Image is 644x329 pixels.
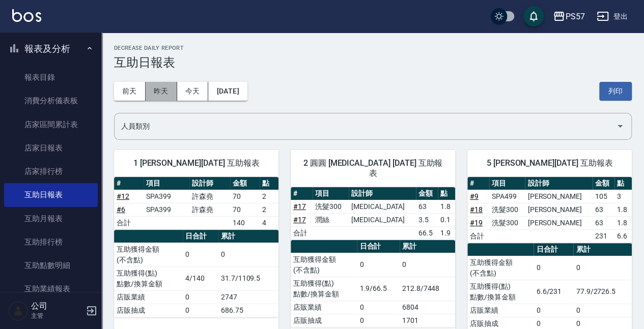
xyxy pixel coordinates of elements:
td: 1.9 [438,226,455,240]
td: 0.1 [438,213,455,226]
img: Person [8,301,29,321]
td: SPA399 [144,203,189,216]
button: 前天 [114,82,146,101]
span: 5 [PERSON_NAME][DATE] 互助報表 [480,158,620,168]
button: PS57 [549,6,589,27]
th: 項目 [313,187,349,200]
td: 許森堯 [189,203,230,216]
img: Logo [12,9,41,22]
th: # [114,177,144,190]
td: [PERSON_NAME] [525,216,592,229]
th: 累計 [218,230,278,243]
th: 金額 [230,177,260,190]
th: 設計師 [189,177,230,190]
td: 0 [183,304,218,317]
a: #9 [470,192,479,200]
button: save [523,6,544,26]
th: 點 [438,187,455,200]
p: 主管 [31,311,83,320]
td: 66.5 [416,226,438,240]
td: 0 [534,256,573,280]
a: 互助業績報表 [4,277,98,301]
input: 人員名稱 [119,117,612,135]
td: 互助獲得金額 (不含點) [291,253,357,277]
table: a dense table [467,177,632,243]
td: [PERSON_NAME] [525,203,592,216]
a: 店家日報表 [4,136,98,160]
td: 潤絲 [313,213,349,226]
td: 6.6/231 [534,280,573,304]
th: 日合計 [357,240,399,253]
td: 140 [230,216,260,229]
td: 2 [260,203,278,216]
th: 日合計 [183,230,218,243]
td: 店販抽成 [114,304,183,317]
td: 洗髮300 [489,203,525,216]
a: 互助排行榜 [4,230,98,254]
td: 合計 [114,216,144,229]
td: 1.8 [614,216,632,229]
a: #18 [470,205,483,214]
button: [DATE] [208,82,247,101]
th: 點 [614,177,632,190]
button: 昨天 [146,82,177,101]
table: a dense table [114,230,278,317]
td: 1.8 [438,200,455,213]
td: 0 [400,253,455,277]
td: 1701 [400,314,455,327]
a: #6 [117,205,125,214]
th: 金額 [416,187,438,200]
td: 1.8 [614,203,632,216]
a: 互助月報表 [4,207,98,230]
th: 日合計 [534,243,573,256]
th: # [467,177,489,190]
td: 77.9/2726.5 [573,280,631,304]
table: a dense table [291,187,455,240]
td: 互助獲得(點) 點數/換算金額 [114,266,183,290]
td: 互助獲得金額 (不含點) [114,243,183,266]
td: 合計 [291,226,313,240]
td: 店販業績 [467,304,534,317]
td: 洗髮300 [489,216,525,229]
button: Open [612,118,628,134]
td: 70 [230,190,260,203]
a: 報表目錄 [4,66,98,89]
a: 消費分析儀表板 [4,89,98,112]
td: 70 [230,203,260,216]
button: 登出 [593,7,632,26]
th: # [291,187,313,200]
td: 105 [593,190,614,203]
td: 0 [357,301,399,314]
table: a dense table [291,240,455,327]
h2: Decrease Daily Report [114,45,632,51]
td: 店販業績 [114,290,183,304]
th: 設計師 [525,177,592,190]
th: 累計 [400,240,455,253]
table: a dense table [114,177,278,230]
td: 店販抽成 [291,314,357,327]
td: 0 [218,243,278,266]
a: 互助點數明細 [4,254,98,277]
td: SPA399 [144,190,189,203]
a: #19 [470,219,483,227]
td: 互助獲得(點) 點數/換算金額 [467,280,534,304]
a: 店家區間累計表 [4,113,98,136]
td: 6804 [400,301,455,314]
td: 合計 [467,229,489,243]
td: 63 [593,203,614,216]
th: 累計 [573,243,631,256]
td: 4 [260,216,278,229]
td: 0 [183,243,218,266]
td: 0 [357,253,399,277]
th: 項目 [489,177,525,190]
td: 63 [416,200,438,213]
a: 互助日報表 [4,183,98,206]
a: 店家排行榜 [4,160,98,183]
th: 點 [260,177,278,190]
td: 0 [573,304,631,317]
td: [MEDICAL_DATA] [349,200,416,213]
td: 店販業績 [291,301,357,314]
td: 1.9/66.5 [357,277,399,301]
button: 今天 [177,82,209,101]
a: #17 [293,202,306,211]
